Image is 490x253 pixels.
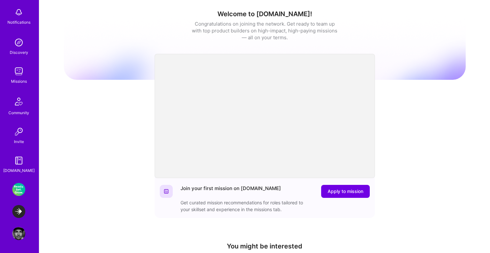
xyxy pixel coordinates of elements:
[11,94,27,109] img: Community
[11,227,27,240] a: User Avatar
[64,10,466,18] h1: Welcome to [DOMAIN_NAME]!
[10,49,28,56] div: Discovery
[12,183,25,196] img: Buzzback: End-to-End Marketplace Connecting Companies to Researchers
[12,154,25,167] img: guide book
[181,185,281,198] div: Join your first mission on [DOMAIN_NAME]
[321,185,370,198] button: Apply to mission
[192,20,338,41] div: Congratulations on joining the network. Get ready to team up with top product builders on high-im...
[155,54,375,178] iframe: video
[12,65,25,78] img: teamwork
[11,205,27,218] a: LaunchDarkly: Experimentation Delivery Team
[12,36,25,49] img: discovery
[11,183,27,196] a: Buzzback: End-to-End Marketplace Connecting Companies to Researchers
[14,138,24,145] div: Invite
[3,167,35,174] div: [DOMAIN_NAME]
[12,227,25,240] img: User Avatar
[12,125,25,138] img: Invite
[7,19,30,26] div: Notifications
[155,242,375,250] h4: You might be interested
[12,205,25,218] img: LaunchDarkly: Experimentation Delivery Team
[181,199,310,213] div: Get curated mission recommendations for roles tailored to your skillset and experience in the mis...
[328,188,363,195] span: Apply to mission
[12,6,25,19] img: bell
[8,109,29,116] div: Community
[164,189,169,194] img: Website
[11,78,27,85] div: Missions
